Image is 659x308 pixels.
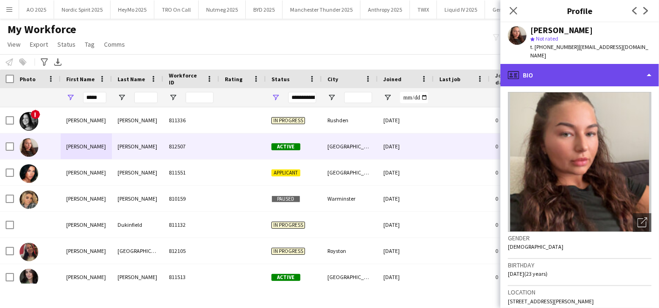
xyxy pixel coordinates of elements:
[61,107,112,133] div: [PERSON_NAME]
[20,190,38,209] img: Ellie Burke
[361,0,410,19] button: Anthropy 2025
[169,93,177,102] button: Open Filter Menu
[410,0,437,19] button: TWIX
[154,0,199,19] button: TRO On Call
[61,133,112,159] div: [PERSON_NAME]
[495,72,534,86] span: Jobs (last 90 days)
[61,160,112,185] div: [PERSON_NAME]
[271,93,280,102] button: Open Filter Menu
[271,143,300,150] span: Active
[383,76,402,83] span: Joined
[530,26,593,35] div: [PERSON_NAME]
[378,107,434,133] div: [DATE]
[19,0,54,19] button: AO 2025
[112,133,163,159] div: [PERSON_NAME]
[271,196,300,203] span: Paused
[437,0,485,19] button: Liquid IV 2025
[327,93,336,102] button: Open Filter Menu
[322,107,378,133] div: Rushden
[344,92,372,103] input: City Filter Input
[508,234,652,242] h3: Gender
[169,72,202,86] span: Workforce ID
[633,213,652,232] div: Open photos pop-in
[66,93,75,102] button: Open Filter Menu
[508,288,652,296] h3: Location
[490,107,550,133] div: 0
[199,0,246,19] button: Nutmeg 2025
[61,264,112,290] div: [PERSON_NAME]
[225,76,243,83] span: Rating
[134,92,158,103] input: Last Name Filter Input
[163,212,219,238] div: 811132
[112,238,163,264] div: [GEOGRAPHIC_DATA]
[100,38,129,50] a: Comms
[163,107,219,133] div: 811336
[112,186,163,211] div: [PERSON_NAME]
[322,238,378,264] div: Royston
[490,238,550,264] div: 0
[20,138,38,157] img: Ellie Benson
[57,40,76,49] span: Status
[490,133,550,159] div: 0
[20,164,38,183] img: Ellie Burgess
[490,212,550,238] div: 0
[378,212,434,238] div: [DATE]
[271,117,305,124] span: In progress
[112,160,163,185] div: [PERSON_NAME]
[163,264,219,290] div: 811513
[271,248,305,255] span: In progress
[536,35,558,42] span: Not rated
[20,269,38,287] img: Ellie Farr
[118,93,126,102] button: Open Filter Menu
[508,298,594,305] span: [STREET_ADDRESS][PERSON_NAME]
[61,238,112,264] div: [PERSON_NAME]
[163,160,219,185] div: 811551
[83,92,106,103] input: First Name Filter Input
[271,169,300,176] span: Applicant
[163,238,219,264] div: 812105
[490,186,550,211] div: 0
[111,0,154,19] button: HeyMo 2025
[508,92,652,232] img: Crew avatar or photo
[400,92,428,103] input: Joined Filter Input
[112,212,163,238] div: Dukinfield
[66,76,95,83] span: First Name
[500,5,659,17] h3: Profile
[31,110,40,119] span: !
[378,160,434,185] div: [DATE]
[20,112,38,131] img: Ellie Beckett
[30,40,48,49] span: Export
[61,186,112,211] div: [PERSON_NAME]
[112,264,163,290] div: [PERSON_NAME]
[271,222,305,229] span: In progress
[39,56,50,68] app-action-btn: Advanced filters
[54,0,111,19] button: Nordic Spirit 2025
[104,40,125,49] span: Comms
[186,92,214,103] input: Workforce ID Filter Input
[322,264,378,290] div: [GEOGRAPHIC_DATA]
[112,107,163,133] div: [PERSON_NAME]
[383,93,392,102] button: Open Filter Menu
[246,0,283,19] button: BYD 2025
[508,261,652,269] h3: Birthday
[283,0,361,19] button: Manchester Thunder 2025
[327,76,338,83] span: City
[378,264,434,290] div: [DATE]
[163,186,219,211] div: 810159
[485,0,531,19] button: Genesis 2025
[20,76,35,83] span: Photo
[500,64,659,86] div: Bio
[271,76,290,83] span: Status
[378,186,434,211] div: [DATE]
[81,38,98,50] a: Tag
[163,133,219,159] div: 812507
[7,22,76,36] span: My Workforce
[322,186,378,211] div: Warminster
[4,38,24,50] a: View
[61,212,112,238] div: [PERSON_NAME]
[26,38,52,50] a: Export
[322,160,378,185] div: [GEOGRAPHIC_DATA]
[54,38,79,50] a: Status
[52,56,63,68] app-action-btn: Export XLSX
[508,243,563,250] span: [DEMOGRAPHIC_DATA]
